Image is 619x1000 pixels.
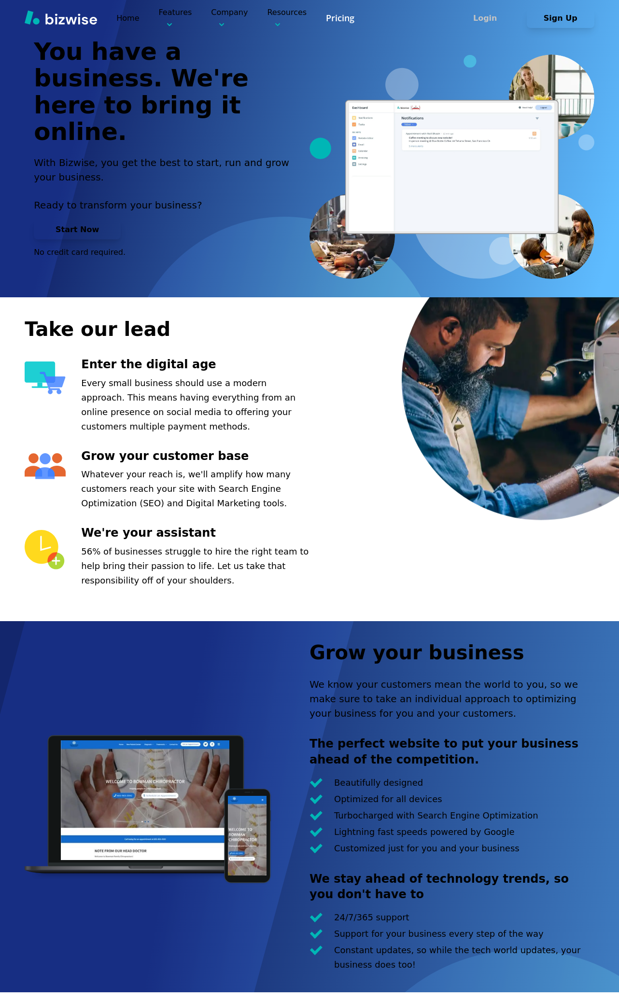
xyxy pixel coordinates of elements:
a: Home [116,14,139,23]
img: Enter the digital age Icon [25,361,66,394]
p: Resources [267,7,307,29]
p: We know your customers mean the world to you, so we make sure to take an individual approach to o... [309,677,594,721]
p: Constant updates, so while the tech world updates, your business does too! [334,943,594,972]
h3: We stay ahead of technology trends, so you don't have to [309,871,594,903]
button: Sign Up [527,9,594,28]
p: Ready to transform your business? [34,198,300,212]
img: Bizwise Logo [25,10,97,25]
img: Check Icon [309,827,323,837]
img: Check Icon [309,794,323,804]
img: Check Icon [309,844,323,853]
a: Sign Up [527,14,594,23]
img: Check Icon [309,778,323,788]
img: Check Icon [309,929,323,939]
p: Customized just for you and your business [334,841,520,856]
h2: With Bizwise, you get the best to start, run and grow your business. [34,155,300,184]
a: Pricing [326,12,354,24]
button: Login [451,9,519,28]
h1: You have a business. We're here to bring it online. [34,39,300,146]
h3: We're your assistant [81,525,309,541]
h3: Grow your customer base [81,448,309,464]
img: Check Icon [309,811,323,820]
p: 24/7/365 support [334,910,409,925]
p: Turbocharged with Search Engine Optimization [334,808,538,823]
p: Every small business should use a modern approach. This means having everything from an online pr... [81,376,309,434]
p: 56% of businesses struggle to hire the right team to help bring their passion to life. Let us tak... [81,544,309,588]
p: No credit card required. [34,247,300,258]
p: Company [211,7,248,29]
img: We're your assistant Icon [25,530,66,570]
p: Whatever your reach is, we'll amplify how many customers reach your site with Search Engine Optim... [81,467,309,511]
img: Grow your customer base Icon [25,453,66,479]
h3: Enter the digital age [81,357,309,373]
a: Login [451,14,527,23]
h2: Grow your business [309,639,594,666]
button: Start Now [34,220,121,239]
h2: Take our lead [25,316,594,342]
p: Optimized for all devices [334,792,442,806]
p: Beautifully designed [334,776,423,790]
a: Start Now [34,225,121,234]
img: Check Icon [309,913,323,922]
p: Lightning fast speeds powered by Google [334,825,515,839]
p: Support for your business every step of the way [334,927,544,941]
img: Check Icon [309,945,323,955]
h3: The perfect website to put your business ahead of the competition. [309,736,594,767]
p: Features [159,7,192,29]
